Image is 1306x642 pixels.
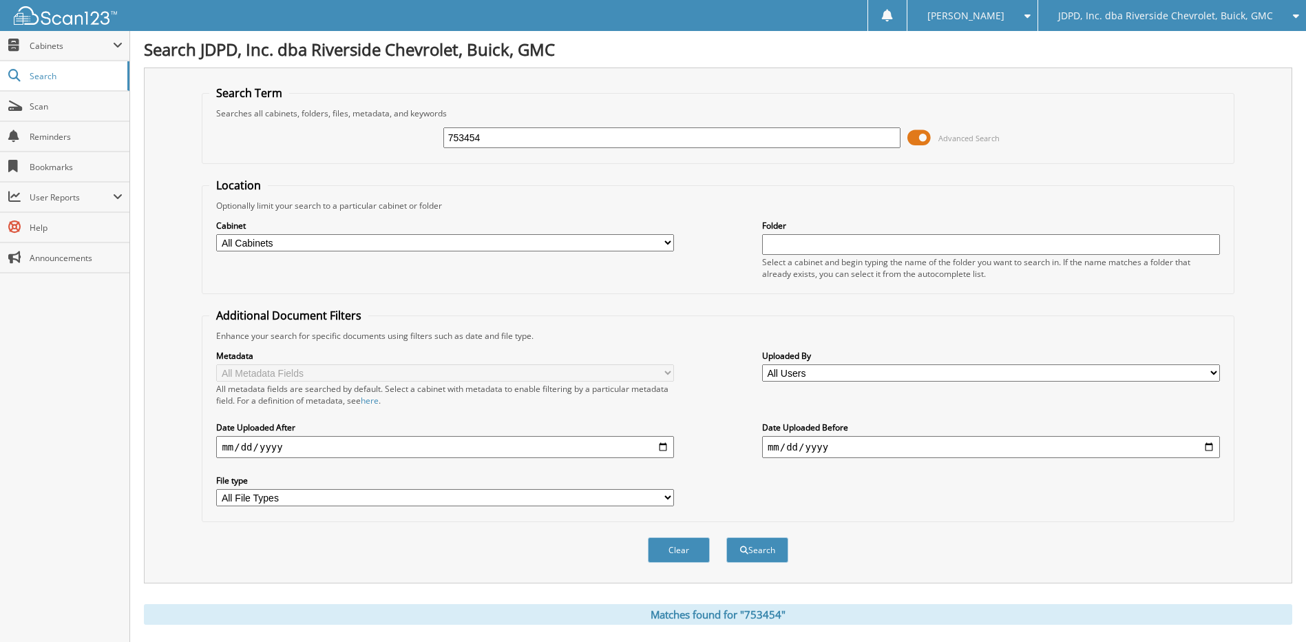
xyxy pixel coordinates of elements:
button: Clear [648,537,710,563]
button: Search [726,537,788,563]
span: Scan [30,101,123,112]
span: Search [30,70,120,82]
span: Advanced Search [938,133,1000,143]
label: Metadata [216,350,674,362]
div: Matches found for "753454" [144,604,1292,625]
span: Announcements [30,252,123,264]
label: Uploaded By [762,350,1220,362]
label: Folder [762,220,1220,231]
legend: Location [209,178,268,193]
div: Searches all cabinets, folders, files, metadata, and keywords [209,107,1226,119]
legend: Search Term [209,85,289,101]
input: start [216,436,674,458]
span: Bookmarks [30,161,123,173]
label: File type [216,475,674,486]
label: Cabinet [216,220,674,231]
input: end [762,436,1220,458]
span: Cabinets [30,40,113,52]
div: Enhance your search for specific documents using filters such as date and file type. [209,330,1226,342]
span: User Reports [30,191,113,203]
span: Reminders [30,131,123,143]
span: JDPD, Inc. dba Riverside Chevrolet, Buick, GMC [1058,12,1273,20]
h1: Search JDPD, Inc. dba Riverside Chevrolet, Buick, GMC [144,38,1292,61]
div: All metadata fields are searched by default. Select a cabinet with metadata to enable filtering b... [216,383,674,406]
legend: Additional Document Filters [209,308,368,323]
span: [PERSON_NAME] [927,12,1004,20]
img: scan123-logo-white.svg [14,6,117,25]
label: Date Uploaded Before [762,422,1220,433]
label: Date Uploaded After [216,422,674,433]
div: Select a cabinet and begin typing the name of the folder you want to search in. If the name match... [762,256,1220,280]
a: here [361,395,379,406]
span: Help [30,222,123,234]
div: Optionally limit your search to a particular cabinet or folder [209,200,1226,211]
